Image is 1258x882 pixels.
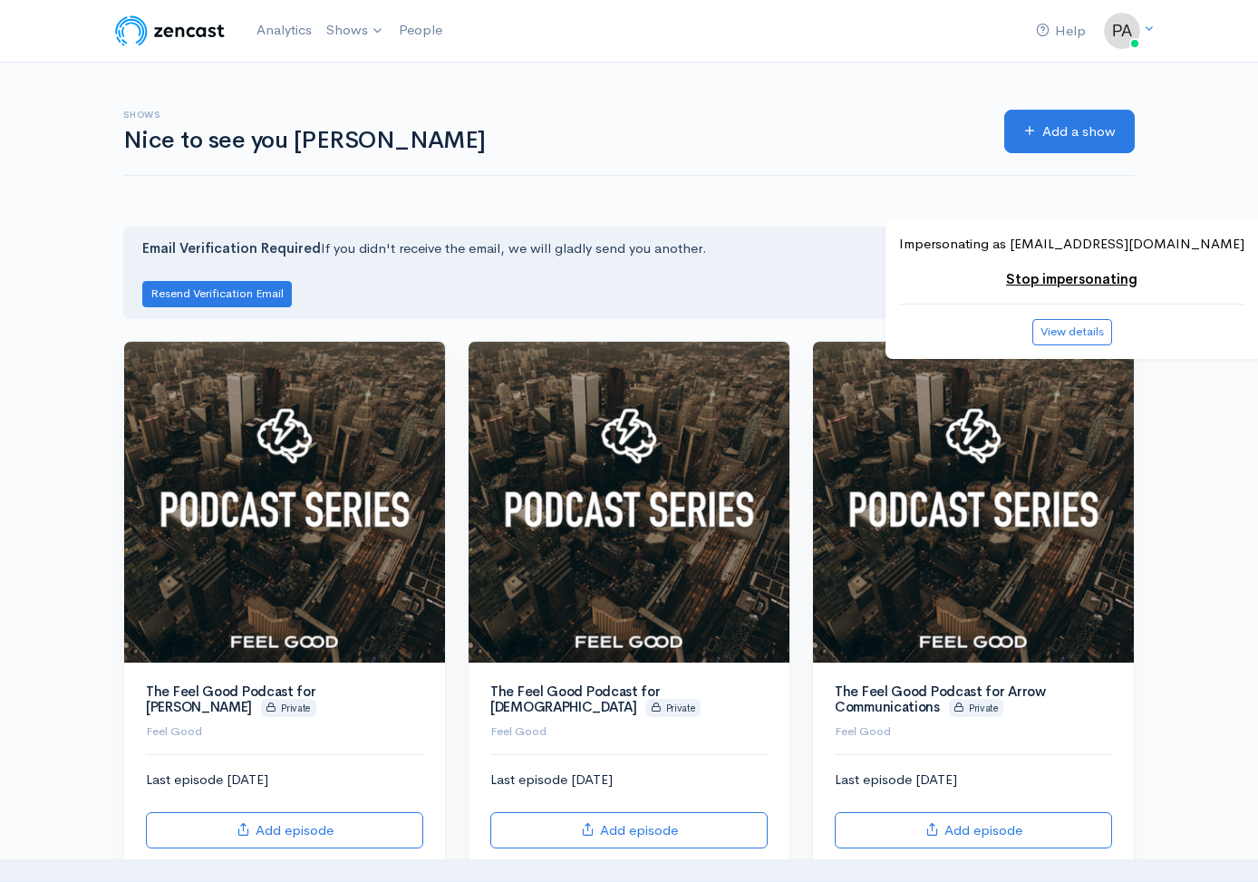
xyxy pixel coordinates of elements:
p: Feel Good [835,722,1112,741]
div: Last episode [DATE] [835,770,1112,848]
a: Shows [319,11,392,51]
iframe: gist-messenger-bubble-iframe [1196,820,1240,864]
strong: Email Verification Required [142,239,321,257]
img: ... [1104,13,1140,49]
button: Resend Verification Email [142,281,292,307]
span: Private [261,699,316,717]
a: Add episode [146,812,423,849]
div: Last episode [DATE] [490,770,768,848]
p: Feel Good [146,722,423,741]
h1: Nice to see you [PERSON_NAME] [123,128,982,154]
a: People [392,11,450,50]
h6: Shows [123,110,982,120]
button: View details [1032,319,1112,345]
div: Last episode [DATE] [146,770,423,848]
p: Feel Good [490,722,768,741]
a: Help [1029,12,1093,51]
a: The Feel Good Podcast for [DEMOGRAPHIC_DATA] [490,683,661,715]
p: Impersonating as [EMAIL_ADDRESS][DOMAIN_NAME] [899,234,1244,255]
a: Analytics [249,11,319,50]
img: ZenCast Logo [112,13,227,49]
a: The Feel Good Podcast for [PERSON_NAME] [146,683,316,715]
img: The Feel Good Podcast for Arrow Communications [813,342,1134,663]
img: The Feel Good Podcast for Gallagher [124,342,445,663]
span: Private [949,699,1004,717]
a: Add a show [1004,110,1135,154]
span: Private [645,699,701,717]
a: Stop impersonating [1006,270,1137,287]
a: Add episode [490,812,768,849]
div: If you didn't receive the email, we will gladly send you another. [123,227,1135,318]
img: The Feel Good Podcast for Wesleyan [469,342,789,663]
a: The Feel Good Podcast for Arrow Communications [835,683,1046,715]
a: Add episode [835,812,1112,849]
